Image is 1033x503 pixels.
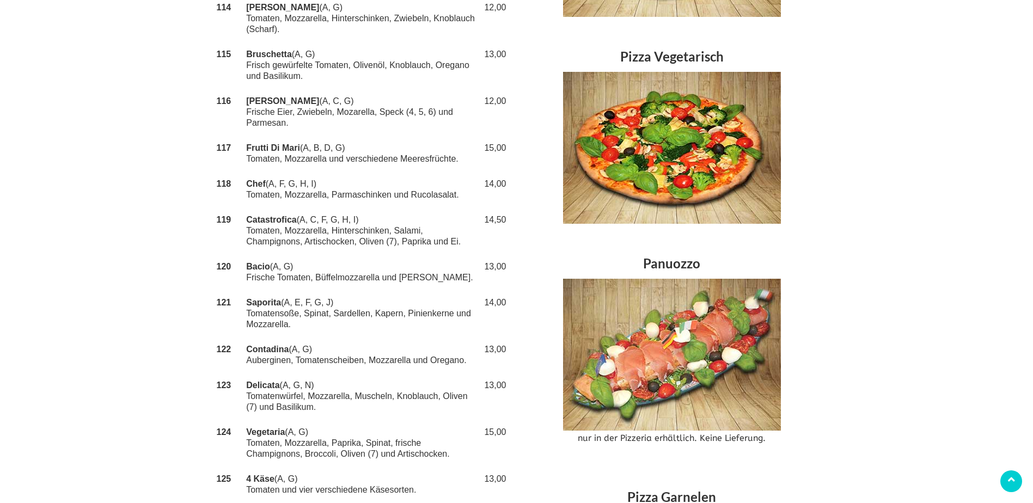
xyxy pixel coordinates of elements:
[246,3,319,12] strong: [PERSON_NAME]
[217,143,231,152] strong: 117
[525,44,819,72] h3: Pizza Vegetarisch
[246,474,274,483] strong: 4 Käse
[525,251,819,279] h3: Panuozzo
[244,42,479,89] td: (A, G) Frisch gewürfelte Tomaten, Olivenöl, Knoblauch, Oregano und Basilikum.
[246,96,319,106] strong: [PERSON_NAME]
[217,262,231,271] strong: 120
[217,381,231,390] strong: 123
[525,431,819,446] p: nur in der Pizzeria erhältlich. Keine Lieferung.
[217,345,231,354] strong: 122
[479,420,508,467] td: 15,00
[479,467,508,502] td: 13,00
[244,290,479,337] td: (A, E, F, G, J) Tomatensoße, Spinat, Sardellen, Kapern, Pinienkerne und Mozzarella.
[563,279,781,431] img: Speisekarte - Pizza Panuozzo
[479,42,508,89] td: 13,00
[217,427,231,437] strong: 124
[217,298,231,307] strong: 121
[217,474,231,483] strong: 125
[246,179,266,188] strong: Chef
[479,337,508,373] td: 13,00
[217,215,231,224] strong: 119
[246,298,281,307] strong: Saporita
[244,207,479,254] td: (A, C, F, G, H, I) Tomaten, Mozzarella, Hinterschinken, Salami, Champignons, Artischocken, Oliven...
[244,254,479,290] td: (A, G) Frische Tomaten, Büffelmozzarella und [PERSON_NAME].
[479,207,508,254] td: 14,50
[246,381,279,390] strong: Delicata
[246,143,300,152] strong: Frutti Di Mari
[244,373,479,420] td: (A, G, N) Tomatenwürfel, Mozzarella, Muscheln, Knoblauch, Oliven (7) und Basilikum.
[479,171,508,207] td: 14,00
[217,96,231,106] strong: 116
[244,89,479,136] td: (A, C, G) Frische Eier, Zwiebeln, Mozarella, Speck (4, 5, 6) und Parmesan.
[479,373,508,420] td: 13,00
[244,467,479,502] td: (A, G) Tomaten und vier verschiedene Käsesorten.
[217,3,231,12] strong: 114
[479,136,508,171] td: 15,00
[244,171,479,207] td: (A, F, G, H, I) Tomaten, Mozzarella, Parmaschinken und Rucolasalat.
[217,50,231,59] strong: 115
[479,290,508,337] td: 14,00
[246,262,270,271] strong: Bacio
[246,345,289,354] strong: Contadina
[244,420,479,467] td: (A, G) Tomaten, Mozzarella, Paprika, Spinat, frische Champignons, Broccoli, Oliven (7) und Artisc...
[479,89,508,136] td: 12,00
[479,254,508,290] td: 13,00
[246,50,292,59] strong: Bruschetta
[244,136,479,171] td: (A, B, D, G) Tomaten, Mozzarella und verschiedene Meeresfrüchte.
[246,215,296,224] strong: Catastrofica
[246,427,285,437] strong: Vegetaria
[217,179,231,188] strong: 118
[563,72,781,224] img: Speisekarte - Pizza Vegetarisch
[244,337,479,373] td: (A, G) Auberginen, Tomatenscheiben, Mozzarella und Oregano.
